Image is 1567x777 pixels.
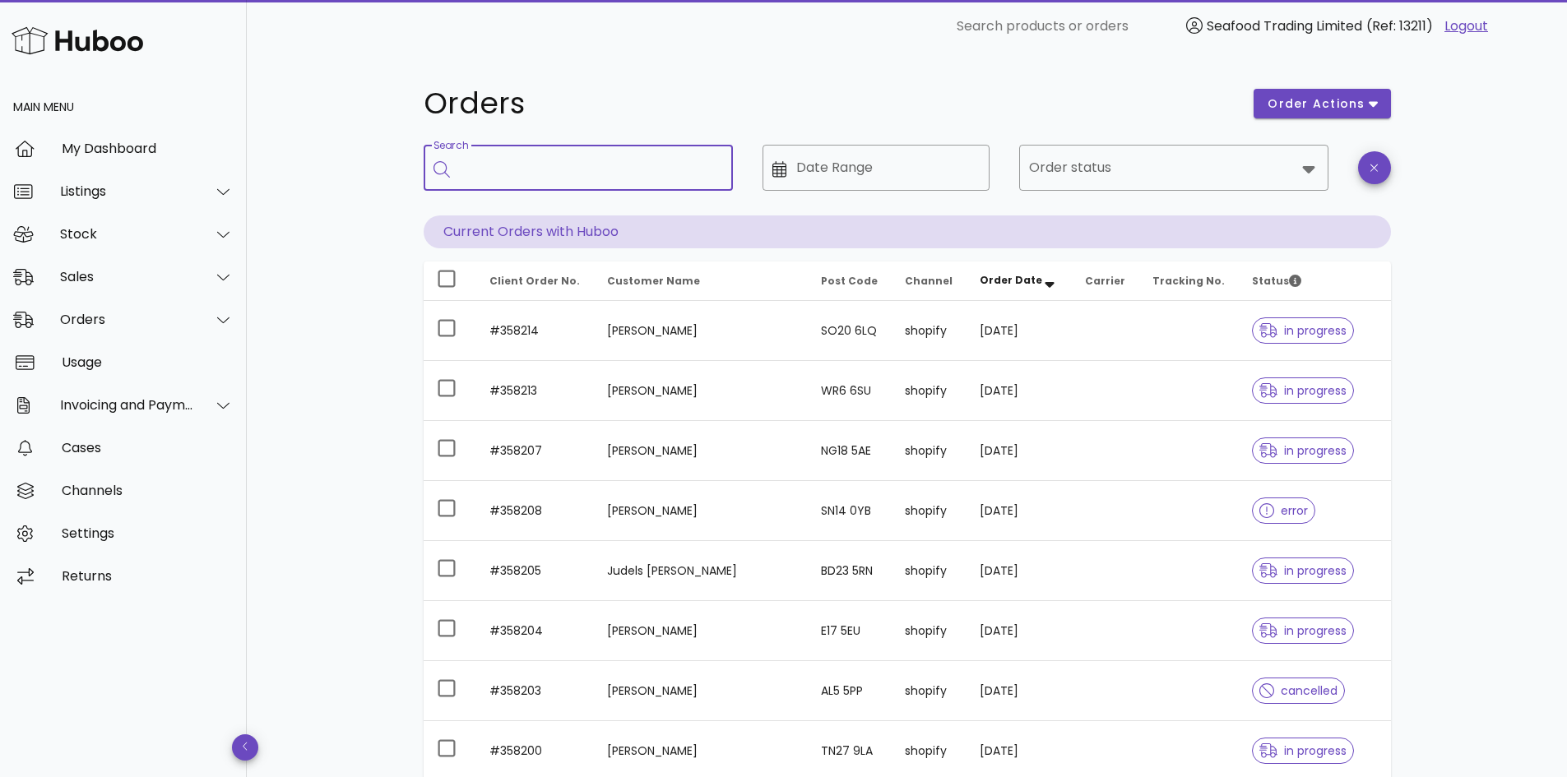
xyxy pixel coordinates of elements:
[12,23,143,58] img: Huboo Logo
[1259,745,1347,756] span: in progress
[1254,89,1390,118] button: order actions
[808,601,892,661] td: E17 5EU
[594,601,807,661] td: [PERSON_NAME]
[808,541,892,601] td: BD23 5RN
[1444,16,1488,36] a: Logout
[1259,325,1347,336] span: in progress
[594,421,807,481] td: [PERSON_NAME]
[62,483,234,498] div: Channels
[476,661,595,721] td: #358203
[60,269,194,284] div: Sales
[892,361,967,421] td: shopify
[594,301,807,361] td: [PERSON_NAME]
[967,601,1072,661] td: [DATE]
[62,525,234,541] div: Settings
[1267,95,1365,113] span: order actions
[1085,274,1125,288] span: Carrier
[967,481,1072,541] td: [DATE]
[808,481,892,541] td: SN14 0YB
[1259,625,1347,636] span: in progress
[967,541,1072,601] td: [DATE]
[60,226,194,242] div: Stock
[967,361,1072,421] td: [DATE]
[424,215,1391,248] p: Current Orders with Huboo
[1152,274,1225,288] span: Tracking No.
[967,261,1072,301] th: Order Date: Sorted descending. Activate to remove sorting.
[476,361,595,421] td: #358213
[476,541,595,601] td: #358205
[433,140,468,152] label: Search
[62,141,234,156] div: My Dashboard
[594,661,807,721] td: [PERSON_NAME]
[808,361,892,421] td: WR6 6SU
[1259,445,1347,456] span: in progress
[980,273,1042,287] span: Order Date
[594,361,807,421] td: [PERSON_NAME]
[1072,261,1139,301] th: Carrier
[967,301,1072,361] td: [DATE]
[892,541,967,601] td: shopify
[1259,685,1338,696] span: cancelled
[967,421,1072,481] td: [DATE]
[892,661,967,721] td: shopify
[905,274,953,288] span: Channel
[808,261,892,301] th: Post Code
[476,261,595,301] th: Client Order No.
[1259,565,1347,576] span: in progress
[808,301,892,361] td: SO20 6LQ
[62,354,234,370] div: Usage
[594,261,807,301] th: Customer Name
[892,481,967,541] td: shopify
[821,274,878,288] span: Post Code
[1239,261,1390,301] th: Status
[594,541,807,601] td: Judels [PERSON_NAME]
[808,661,892,721] td: AL5 5PP
[1259,505,1308,516] span: error
[476,421,595,481] td: #358207
[62,440,234,456] div: Cases
[892,301,967,361] td: shopify
[1139,261,1240,301] th: Tracking No.
[1259,385,1347,396] span: in progress
[60,397,194,413] div: Invoicing and Payments
[424,89,1235,118] h1: Orders
[62,568,234,584] div: Returns
[892,601,967,661] td: shopify
[60,183,194,199] div: Listings
[476,301,595,361] td: #358214
[476,481,595,541] td: #358208
[892,421,967,481] td: shopify
[892,261,967,301] th: Channel
[60,312,194,327] div: Orders
[967,661,1072,721] td: [DATE]
[1207,16,1362,35] span: Seafood Trading Limited
[607,274,700,288] span: Customer Name
[1366,16,1433,35] span: (Ref: 13211)
[594,481,807,541] td: [PERSON_NAME]
[476,601,595,661] td: #358204
[1019,145,1328,191] div: Order status
[489,274,580,288] span: Client Order No.
[1252,274,1301,288] span: Status
[808,421,892,481] td: NG18 5AE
